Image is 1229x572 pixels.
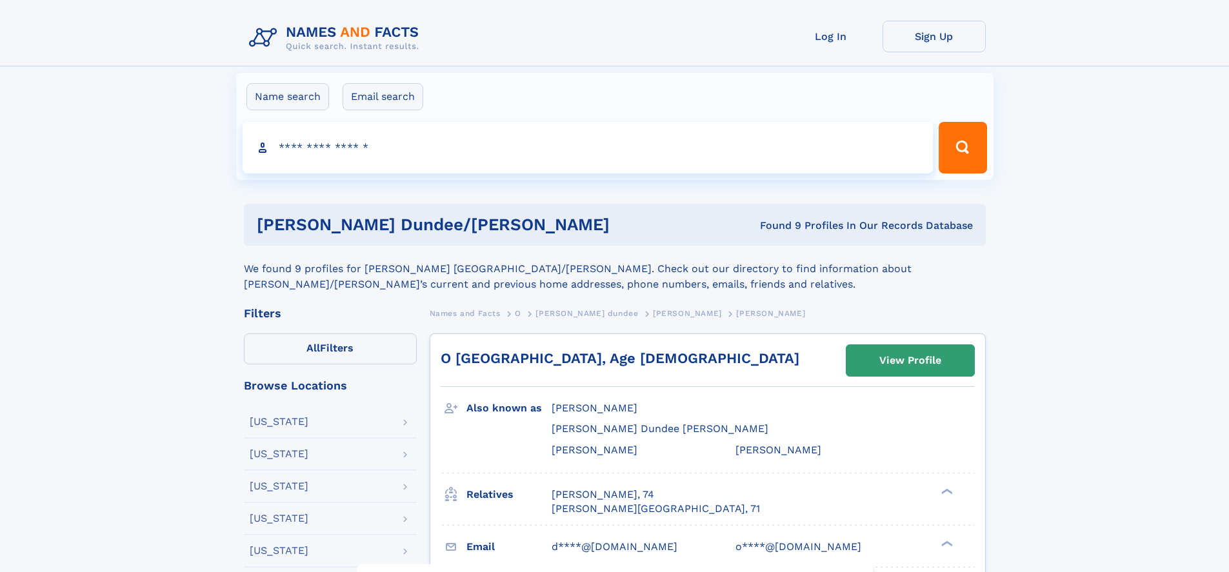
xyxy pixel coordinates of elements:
[552,444,637,456] span: [PERSON_NAME]
[243,122,934,173] input: search input
[552,488,654,502] a: [PERSON_NAME], 74
[515,309,521,318] span: O
[883,21,986,52] a: Sign Up
[684,219,973,233] div: Found 9 Profiles In Our Records Database
[250,417,308,427] div: [US_STATE]
[430,305,501,321] a: Names and Facts
[879,346,941,375] div: View Profile
[938,487,954,495] div: ❯
[250,449,308,459] div: [US_STATE]
[466,484,552,506] h3: Relatives
[552,502,760,516] a: [PERSON_NAME][GEOGRAPHIC_DATA], 71
[250,546,308,556] div: [US_STATE]
[653,305,722,321] a: [PERSON_NAME]
[466,397,552,419] h3: Also known as
[250,481,308,491] div: [US_STATE]
[535,305,638,321] a: [PERSON_NAME] dundee
[466,536,552,558] h3: Email
[552,422,768,435] span: [PERSON_NAME] Dundee [PERSON_NAME]
[343,83,423,110] label: Email search
[515,305,521,321] a: O
[257,217,685,233] h1: [PERSON_NAME] Dundee/[PERSON_NAME]
[244,246,986,292] div: We found 9 profiles for [PERSON_NAME] [GEOGRAPHIC_DATA]/[PERSON_NAME]. Check out our directory to...
[779,21,883,52] a: Log In
[552,402,637,414] span: [PERSON_NAME]
[441,350,799,366] a: O [GEOGRAPHIC_DATA], Age [DEMOGRAPHIC_DATA]
[244,21,430,55] img: Logo Names and Facts
[250,513,308,524] div: [US_STATE]
[535,309,638,318] span: [PERSON_NAME] dundee
[244,308,417,319] div: Filters
[244,380,417,391] div: Browse Locations
[846,345,974,376] a: View Profile
[653,309,722,318] span: [PERSON_NAME]
[246,83,329,110] label: Name search
[939,122,986,173] button: Search Button
[736,309,805,318] span: [PERSON_NAME]
[244,333,417,364] label: Filters
[938,539,954,547] div: ❯
[306,342,320,354] span: All
[735,444,821,456] span: [PERSON_NAME]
